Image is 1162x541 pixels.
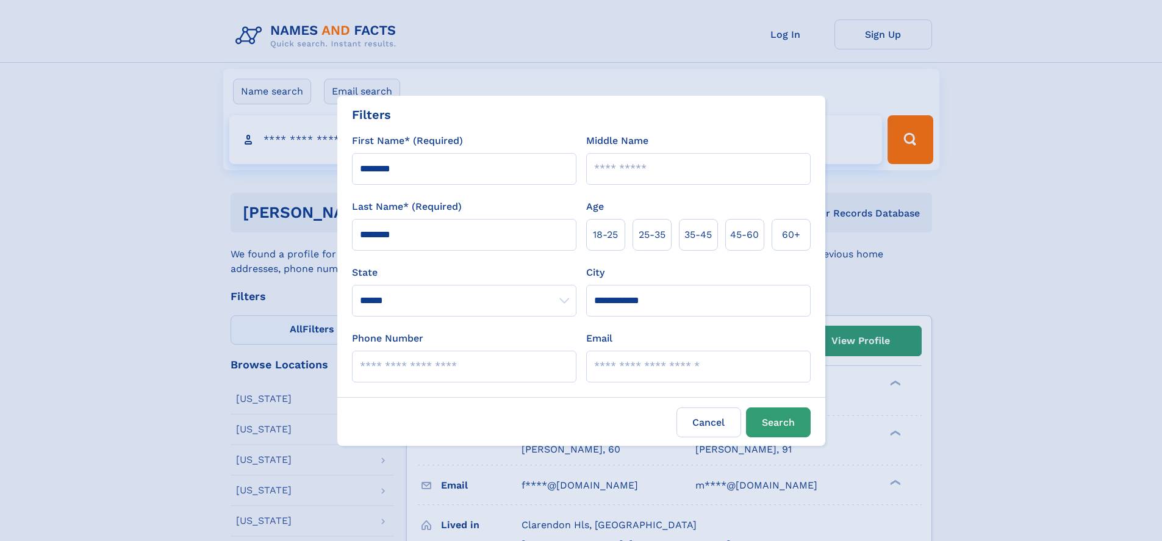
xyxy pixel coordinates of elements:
span: 60+ [782,228,800,242]
span: 18‑25 [593,228,618,242]
label: Last Name* (Required) [352,199,462,214]
label: Phone Number [352,331,423,346]
label: State [352,265,576,280]
span: 25‑35 [639,228,665,242]
span: 45‑60 [730,228,759,242]
label: Middle Name [586,134,648,148]
label: Email [586,331,612,346]
label: City [586,265,604,280]
label: Age [586,199,604,214]
div: Filters [352,106,391,124]
span: 35‑45 [684,228,712,242]
label: First Name* (Required) [352,134,463,148]
button: Search [746,407,811,437]
label: Cancel [676,407,741,437]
